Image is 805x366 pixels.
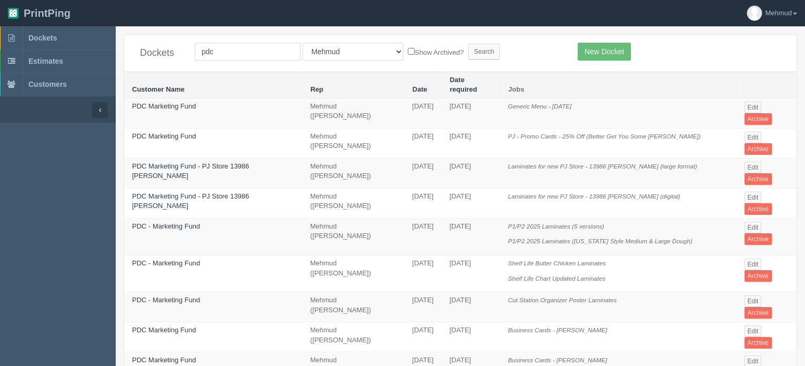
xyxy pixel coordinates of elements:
[578,43,631,61] a: New Docket
[508,275,606,282] i: Shelf Life Chart Updated Laminates
[404,188,441,218] td: [DATE]
[404,218,441,255] td: [DATE]
[302,218,404,255] td: Mehmud ([PERSON_NAME])
[441,98,500,128] td: [DATE]
[132,192,249,210] a: PDC Marketing Fund - PJ Store 13986 [PERSON_NAME]
[441,322,500,352] td: [DATE]
[132,222,200,230] a: PDC - Marketing Fund
[28,57,63,65] span: Estimates
[441,158,500,188] td: [DATE]
[500,72,737,98] th: Jobs
[744,325,762,337] a: Edit
[302,158,404,188] td: Mehmud ([PERSON_NAME])
[744,143,772,155] a: Archive
[404,292,441,322] td: [DATE]
[404,322,441,352] td: [DATE]
[28,34,57,42] span: Dockets
[132,132,196,140] a: PDC Marketing Fund
[744,307,772,319] a: Archive
[744,203,772,215] a: Archive
[508,193,680,200] i: Laminates for new PJ Store - 13986 [PERSON_NAME] (digital)
[132,356,196,364] a: PDC Marketing Fund
[132,326,196,334] a: PDC Marketing Fund
[508,296,617,303] i: Cut Station Organizer Poster Laminates
[744,132,762,143] a: Edit
[140,48,179,58] h4: Dockets
[195,43,300,61] input: Customer Name
[508,103,572,110] i: Generic Menu - [DATE]
[404,98,441,128] td: [DATE]
[302,188,404,218] td: Mehmud ([PERSON_NAME])
[508,238,692,244] i: P1/P2 2025 Laminates ([US_STATE] Style Medium & Large Dough)
[744,102,762,113] a: Edit
[132,85,185,93] a: Customer Name
[744,113,772,125] a: Archive
[302,98,404,128] td: Mehmud ([PERSON_NAME])
[744,295,762,307] a: Edit
[744,192,762,203] a: Edit
[744,270,772,282] a: Archive
[744,162,762,173] a: Edit
[468,44,500,60] input: Search
[508,133,701,140] i: PJ - Promo Cards - 25% Off (Better Get You Some [PERSON_NAME])
[132,296,200,304] a: PDC - Marketing Fund
[8,8,18,18] img: logo-3e63b451c926e2ac314895c53de4908e5d424f24456219fb08d385ab2e579770.png
[744,337,772,349] a: Archive
[132,259,200,267] a: PDC - Marketing Fund
[508,327,607,333] i: Business Cards - [PERSON_NAME]
[404,255,441,292] td: [DATE]
[441,218,500,255] td: [DATE]
[404,158,441,188] td: [DATE]
[310,85,324,93] a: Rep
[302,128,404,158] td: Mehmud ([PERSON_NAME])
[441,292,500,322] td: [DATE]
[412,85,427,93] a: Date
[28,80,67,88] span: Customers
[450,76,477,94] a: Date required
[441,255,500,292] td: [DATE]
[132,162,249,180] a: PDC Marketing Fund - PJ Store 13986 [PERSON_NAME]
[747,6,762,21] img: avatar_default-7531ab5dedf162e01f1e0bb0964e6a185e93c5c22dfe317fb01d7f8cd2b1632c.jpg
[508,357,607,363] i: Business Cards - [PERSON_NAME]
[404,128,441,158] td: [DATE]
[508,223,605,230] i: P1/P2 2025 Laminates (5 versions)
[408,46,464,58] label: Show Archived?
[302,322,404,352] td: Mehmud ([PERSON_NAME])
[744,259,762,270] a: Edit
[744,173,772,185] a: Archive
[302,292,404,322] td: Mehmud ([PERSON_NAME])
[744,233,772,245] a: Archive
[408,48,415,55] input: Show Archived?
[744,222,762,233] a: Edit
[508,163,697,170] i: Laminates for new PJ Store - 13986 [PERSON_NAME] (large format)
[441,188,500,218] td: [DATE]
[508,260,606,266] i: Shelf Life Butter Chicken Laminates
[302,255,404,292] td: Mehmud ([PERSON_NAME])
[132,102,196,110] a: PDC Marketing Fund
[441,128,500,158] td: [DATE]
